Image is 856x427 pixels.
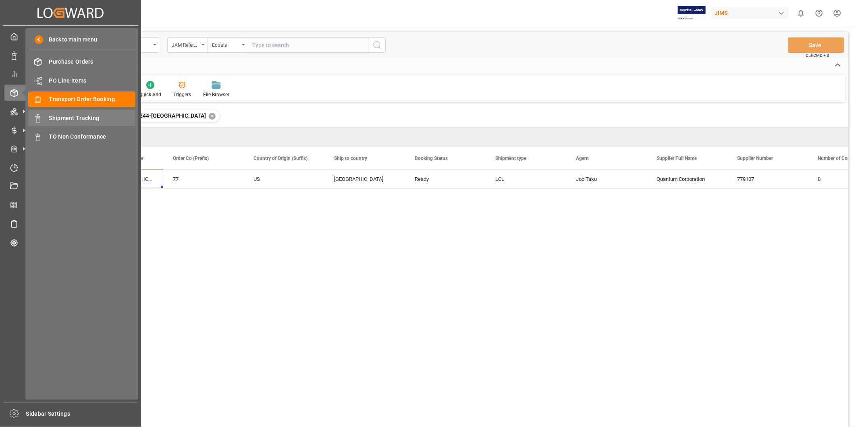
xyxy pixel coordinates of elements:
a: Sailing Schedules [4,216,137,232]
div: 77 [173,170,234,189]
span: Order Co (Prefix) [173,155,209,161]
a: My Reports [4,66,137,82]
span: Supplier Number [737,155,773,161]
a: TO Non Conformance [28,129,135,145]
div: Triggers [173,91,191,98]
a: My Cockpit [4,29,137,44]
span: 77-10244-[GEOGRAPHIC_DATA] [125,112,206,119]
span: Sidebar Settings [26,410,138,418]
div: Quick Add [139,91,161,98]
div: Job Taku [576,170,637,189]
div: 779107 [727,170,808,188]
div: JIMS [711,7,789,19]
a: Transport Order Booking [28,91,135,107]
div: US [253,170,315,189]
a: PO Line Items [28,73,135,88]
input: Type to search [248,37,369,53]
span: Agent [576,155,589,161]
a: Purchase Orders [28,54,135,70]
div: Ready [415,170,476,189]
div: LCL [495,170,557,189]
button: Save [788,37,844,53]
a: CO2 Calculator [4,197,137,213]
span: Shipment type [495,155,526,161]
a: Shipment Tracking [28,110,135,126]
button: open menu [208,37,248,53]
span: Back to main menu [43,35,98,44]
img: Exertis%20JAM%20-%20Email%20Logo.jpg_1722504956.jpg [678,6,706,20]
span: Ship to country [334,155,367,161]
span: TO Non Conformance [49,133,136,141]
a: Timeslot Management V2 [4,160,137,175]
a: Tracking Shipment [4,234,137,250]
a: Document Management [4,178,137,194]
a: Data Management [4,47,137,63]
div: [GEOGRAPHIC_DATA] [334,170,395,189]
span: Country of Origin (Suffix) [253,155,307,161]
button: open menu [167,37,208,53]
span: PO Line Items [49,77,136,85]
div: Quantum Corporation [647,170,727,188]
button: JIMS [711,5,792,21]
button: search button [369,37,386,53]
button: show 0 new notifications [792,4,810,22]
span: Purchase Orders [49,58,136,66]
span: Booking Status [415,155,448,161]
button: Help Center [810,4,828,22]
span: Ctrl/CMD + S [806,52,829,58]
div: ✕ [209,113,216,120]
div: Equals [212,39,239,49]
span: Shipment Tracking [49,114,136,122]
div: File Browser [203,91,229,98]
div: JAM Reference Number [172,39,199,49]
span: Transport Order Booking [49,95,136,104]
span: Supplier Full Name [657,155,697,161]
